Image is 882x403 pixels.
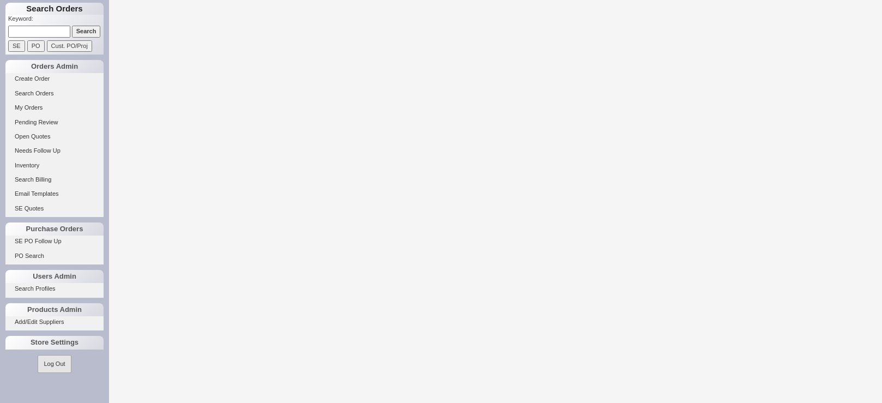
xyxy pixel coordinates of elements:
span: Needs Follow Up [15,147,61,154]
a: Search Billing [5,174,104,185]
div: Products Admin [5,303,104,316]
a: Add/Edit Suppliers [5,316,104,328]
a: Email Templates [5,188,104,200]
div: Users Admin [5,270,104,283]
input: SE [8,40,25,52]
a: Pending Review [5,117,104,128]
a: My Orders [5,102,104,113]
input: Search [72,26,101,37]
p: Keyword: [8,15,104,26]
a: Open Quotes [5,131,104,142]
a: PO Search [5,250,104,262]
input: Cust. PO/Proj [47,40,92,52]
a: Create Order [5,73,104,85]
span: Pending Review [15,119,58,125]
a: SE Quotes [5,203,104,214]
button: Log Out [38,355,71,373]
a: Search Orders [5,88,104,99]
h1: Search Orders [5,3,104,15]
div: Orders Admin [5,60,104,73]
a: Inventory [5,160,104,171]
a: SE PO Follow Up [5,236,104,247]
input: PO [27,40,45,52]
a: Search Profiles [5,283,104,294]
div: Purchase Orders [5,222,104,236]
div: Store Settings [5,336,104,349]
a: Needs Follow Up [5,145,104,157]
